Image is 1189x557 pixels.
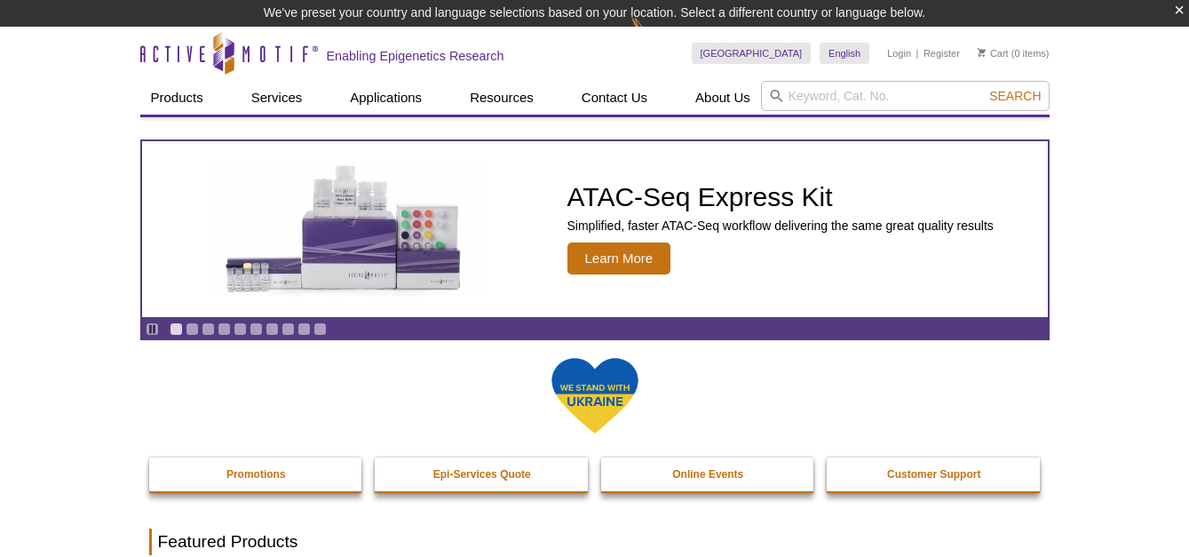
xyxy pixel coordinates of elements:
a: Go to slide 6 [250,322,263,336]
a: Go to slide 5 [234,322,247,336]
a: Go to slide 3 [202,322,215,336]
strong: Epi-Services Quote [433,468,531,481]
li: | [916,43,919,64]
strong: Online Events [672,468,743,481]
a: Go to slide 7 [266,322,279,336]
strong: Promotions [226,468,286,481]
img: Your Cart [978,48,986,57]
a: Go to slide 1 [170,322,183,336]
li: (0 items) [978,43,1050,64]
a: Go to slide 2 [186,322,199,336]
h2: Featured Products [149,529,1041,555]
input: Keyword, Cat. No. [761,81,1050,111]
a: Services [241,81,313,115]
a: Cart [978,47,1009,60]
a: Go to slide 4 [218,322,231,336]
a: English [820,43,869,64]
span: Search [989,89,1041,103]
img: Change Here [630,13,678,55]
a: Applications [339,81,432,115]
article: ATAC-Seq Express Kit [142,141,1048,317]
a: Go to slide 10 [313,322,327,336]
p: Simplified, faster ATAC-Seq workflow delivering the same great quality results [567,218,994,234]
a: Products [140,81,214,115]
a: About Us [685,81,761,115]
h2: ATAC-Seq Express Kit [567,184,994,211]
a: Go to slide 9 [297,322,311,336]
a: [GEOGRAPHIC_DATA] [692,43,812,64]
strong: Customer Support [887,468,980,481]
a: ATAC-Seq Express Kit ATAC-Seq Express Kit Simplified, faster ATAC-Seq workflow delivering the sam... [142,141,1048,317]
h2: Enabling Epigenetics Research [327,48,504,64]
a: Resources [459,81,544,115]
a: Toggle autoplay [146,322,159,336]
a: Promotions [149,458,364,491]
span: Learn More [567,243,671,275]
a: Customer Support [827,458,1042,491]
img: We Stand With Ukraine [551,356,639,435]
a: Contact Us [571,81,658,115]
a: Go to slide 8 [281,322,295,336]
a: Epi-Services Quote [375,458,590,491]
a: Register [923,47,960,60]
button: Search [984,88,1046,104]
a: Online Events [601,458,816,491]
a: Login [887,47,911,60]
img: ATAC-Seq Express Kit [199,162,492,297]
